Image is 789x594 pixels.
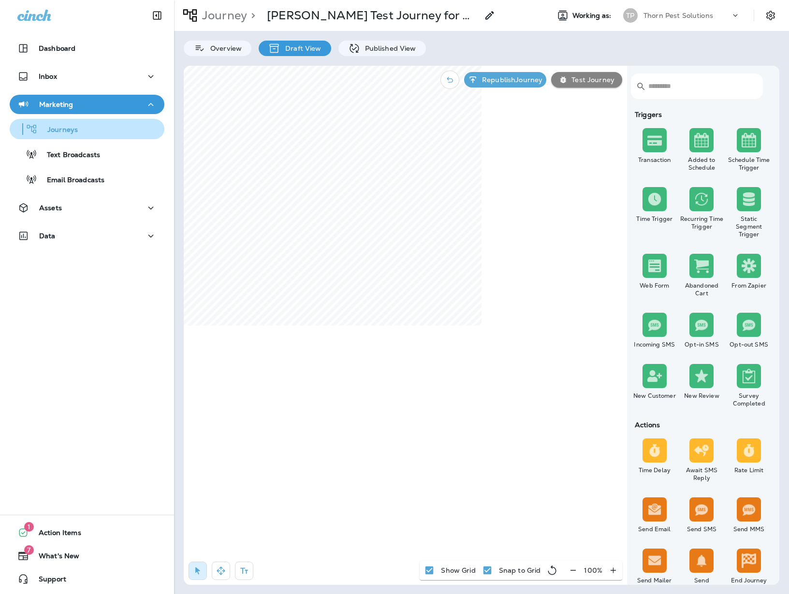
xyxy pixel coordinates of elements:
[39,232,56,240] p: Data
[441,566,475,574] p: Show Grid
[144,6,171,25] button: Collapse Sidebar
[360,44,416,52] p: Published View
[572,12,614,20] span: Working as:
[633,156,676,164] div: Transaction
[24,522,34,532] span: 1
[10,546,164,565] button: 7What's New
[633,341,676,348] div: Incoming SMS
[464,72,546,87] button: RepublishJourney
[680,392,724,400] div: New Review
[39,101,73,108] p: Marketing
[37,176,104,185] p: Email Broadcasts
[38,126,78,135] p: Journeys
[643,12,713,19] p: Thorn Pest Solutions
[280,44,321,52] p: Draft View
[10,144,164,164] button: Text Broadcasts
[680,282,724,297] div: Abandoned Cart
[631,111,773,118] div: Triggers
[727,341,771,348] div: Opt-out SMS
[39,72,57,80] p: Inbox
[727,466,771,474] div: Rate Limit
[680,341,724,348] div: Opt-in SMS
[39,204,62,212] p: Assets
[633,392,676,400] div: New Customer
[24,545,34,555] span: 7
[584,566,602,574] p: 100 %
[10,169,164,189] button: Email Broadcasts
[623,8,638,23] div: TP
[10,226,164,246] button: Data
[727,215,771,238] div: Static Segment Trigger
[680,525,724,533] div: Send SMS
[478,76,542,84] p: Republish Journey
[727,156,771,172] div: Schedule Time Trigger
[631,421,773,429] div: Actions
[680,466,724,482] div: Await SMS Reply
[727,282,771,290] div: From Zapier
[727,525,771,533] div: Send MMS
[680,156,724,172] div: Added to Schedule
[10,39,164,58] button: Dashboard
[633,577,676,584] div: Send Mailer
[680,215,724,231] div: Recurring Time Trigger
[727,577,771,584] div: End Journey
[267,8,478,23] p: [PERSON_NAME] Test Journey for MailBox Power
[568,76,614,84] p: Test Journey
[680,577,724,592] div: Send Notification
[198,8,247,23] p: Journey
[10,523,164,542] button: 1Action Items
[10,569,164,589] button: Support
[633,282,676,290] div: Web Form
[499,566,541,574] p: Snap to Grid
[10,198,164,217] button: Assets
[551,72,622,87] button: Test Journey
[39,44,75,52] p: Dashboard
[633,525,676,533] div: Send Email
[205,44,242,52] p: Overview
[633,215,676,223] div: Time Trigger
[762,7,779,24] button: Settings
[727,392,771,407] div: Survey Completed
[29,575,66,587] span: Support
[247,8,255,23] p: >
[10,67,164,86] button: Inbox
[29,529,81,540] span: Action Items
[10,119,164,139] button: Journeys
[267,8,478,23] div: Kim's Test Journey for MailBox Power
[633,466,676,474] div: Time Delay
[37,151,100,160] p: Text Broadcasts
[10,95,164,114] button: Marketing
[29,552,79,564] span: What's New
